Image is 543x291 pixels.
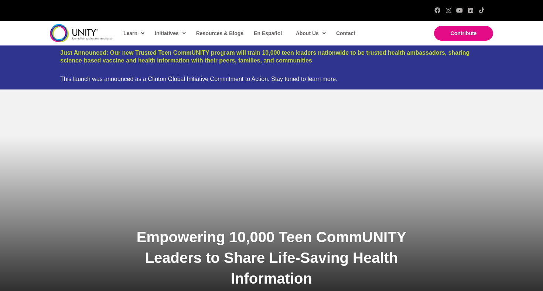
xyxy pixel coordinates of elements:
a: LinkedIn [468,7,474,13]
img: unity-logo-dark [50,24,113,42]
span: Resources & Blogs [196,30,243,36]
a: Just Announced: Our new Trusted Teen CommUNITY program will train 10,000 teen leaders nationwide ... [60,50,469,64]
a: About Us [292,25,329,42]
a: Facebook [434,7,440,13]
a: YouTube [457,7,462,13]
span: En Español [254,30,282,36]
span: About Us [296,28,326,39]
span: Contribute [451,30,477,36]
span: Learn [123,28,144,39]
a: Contact [332,25,358,42]
a: Instagram [445,7,451,13]
span: Contact [336,30,355,36]
a: En Español [250,25,285,42]
span: Initiatives [155,28,186,39]
div: This launch was announced as a Clinton Global Initiative Commitment to Action. Stay tuned to lear... [60,75,483,82]
a: Contribute [434,26,493,41]
a: TikTok [479,7,485,13]
span: Empowering 10,000 Teen CommUNITY Leaders to Share Life-Saving Health Information [137,229,407,287]
a: Resources & Blogs [192,25,246,42]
